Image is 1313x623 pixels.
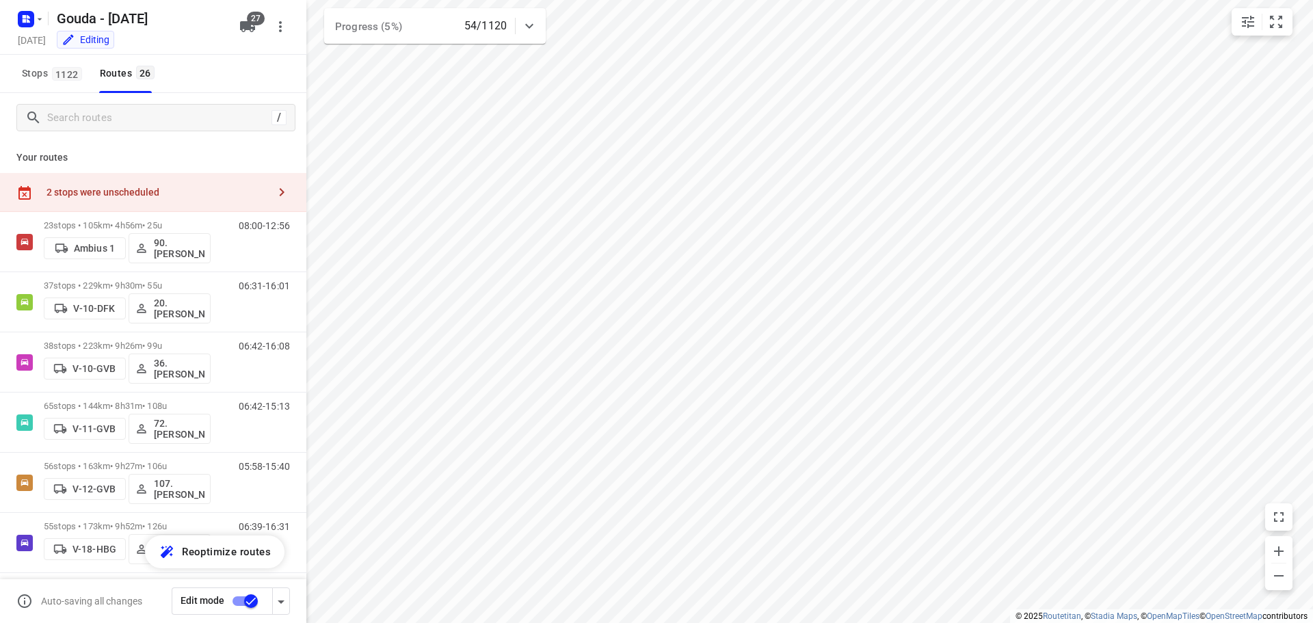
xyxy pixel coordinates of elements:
[273,592,289,609] div: Driver app settings
[239,280,290,291] p: 06:31-16:01
[129,414,211,444] button: 72.[PERSON_NAME]
[182,543,271,561] span: Reoptimize routes
[1147,611,1199,621] a: OpenMapTiles
[234,13,261,40] button: 27
[62,33,109,47] div: You are currently in edit mode.
[1234,8,1262,36] button: Map settings
[1016,611,1308,621] li: © 2025 , © , © © contributors
[129,534,211,564] button: 112.[PERSON_NAME]
[44,461,211,471] p: 56 stops • 163km • 9h27m • 106u
[271,110,287,125] div: /
[239,521,290,532] p: 06:39-16:31
[129,354,211,384] button: 36. [PERSON_NAME]
[47,187,268,198] div: 2 stops were unscheduled
[52,67,82,81] span: 1122
[181,595,224,606] span: Edit mode
[22,65,86,82] span: Stops
[154,418,204,440] p: 72.[PERSON_NAME]
[239,461,290,472] p: 05:58-15:40
[47,107,271,129] input: Search routes
[73,303,115,314] p: V-10-DFK
[72,363,116,374] p: V-10-GVB
[1206,611,1262,621] a: OpenStreetMap
[44,418,126,440] button: V-11-GVB
[41,596,142,607] p: Auto-saving all changes
[44,521,211,531] p: 55 stops • 173km • 9h52m • 126u
[12,32,51,48] h5: Project date
[44,401,211,411] p: 65 stops • 144km • 8h31m • 108u
[239,220,290,231] p: 08:00-12:56
[129,293,211,323] button: 20.[PERSON_NAME]
[1232,8,1292,36] div: small contained button group
[44,280,211,291] p: 37 stops • 229km • 9h30m • 55u
[129,474,211,504] button: 107.[PERSON_NAME]
[51,8,228,29] h5: Rename
[44,341,211,351] p: 38 stops • 223km • 9h26m • 99u
[72,544,116,555] p: V-18-HBG
[154,237,204,259] p: 90.[PERSON_NAME]
[44,478,126,500] button: V-12-GVB
[136,66,155,79] span: 26
[100,65,159,82] div: Routes
[44,297,126,319] button: V-10-DFK
[239,401,290,412] p: 06:42-15:13
[154,358,204,380] p: 36. [PERSON_NAME]
[1043,611,1081,621] a: Routetitan
[1091,611,1137,621] a: Stadia Maps
[1262,8,1290,36] button: Fit zoom
[44,237,126,259] button: Ambius 1
[74,243,115,254] p: Ambius 1
[247,12,265,25] span: 27
[44,538,126,560] button: V-18-HBG
[44,358,126,380] button: V-10-GVB
[464,18,507,34] p: 54/1120
[154,478,204,500] p: 107.[PERSON_NAME]
[72,423,116,434] p: V-11-GVB
[335,21,402,33] span: Progress (5%)
[239,341,290,352] p: 06:42-16:08
[154,297,204,319] p: 20.[PERSON_NAME]
[44,220,211,230] p: 23 stops • 105km • 4h56m • 25u
[129,233,211,263] button: 90.[PERSON_NAME]
[324,8,546,44] div: Progress (5%)54/1120
[72,483,116,494] p: V-12-GVB
[267,13,294,40] button: More
[16,150,290,165] p: Your routes
[145,535,284,568] button: Reoptimize routes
